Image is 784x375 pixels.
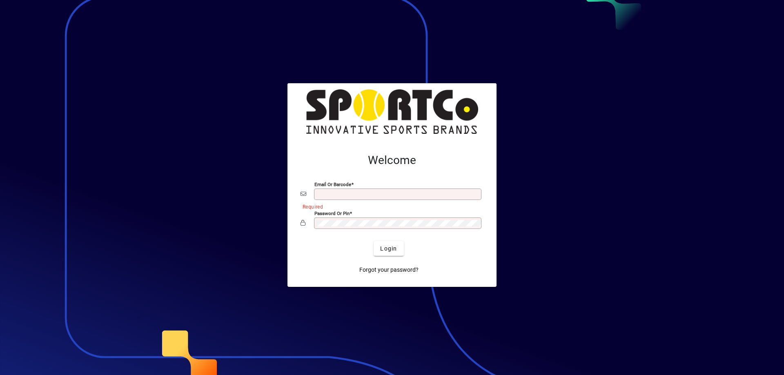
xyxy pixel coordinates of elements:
[380,244,397,253] span: Login
[356,262,422,277] a: Forgot your password?
[374,241,403,256] button: Login
[301,153,483,167] h2: Welcome
[303,202,477,211] mat-error: Required
[314,182,351,187] mat-label: Email or Barcode
[359,266,419,274] span: Forgot your password?
[314,211,350,216] mat-label: Password or Pin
